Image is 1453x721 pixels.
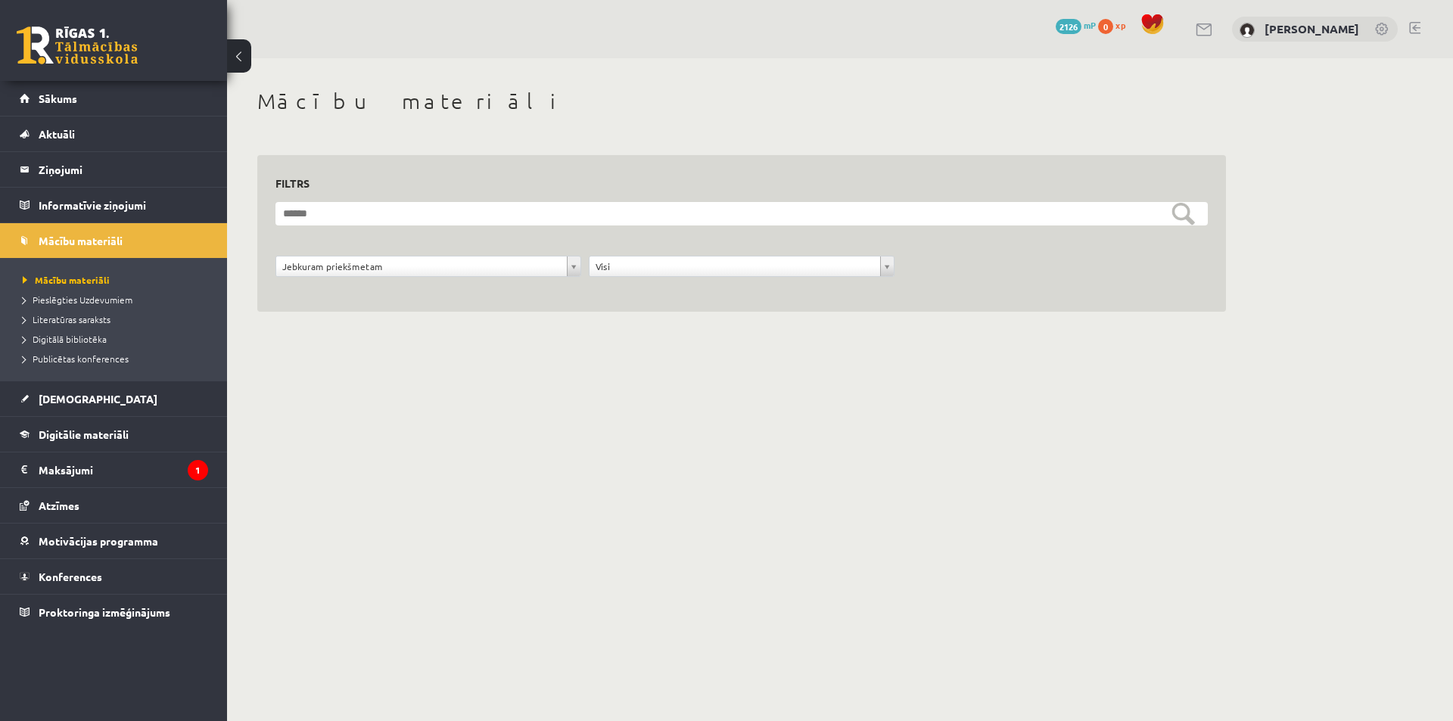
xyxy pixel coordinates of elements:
[1056,19,1081,34] span: 2126
[17,26,138,64] a: Rīgas 1. Tālmācības vidusskola
[39,234,123,247] span: Mācību materiāli
[276,256,580,276] a: Jebkuram priekšmetam
[39,452,208,487] legend: Maksājumi
[257,89,1226,114] h1: Mācību materiāli
[23,352,212,365] a: Publicētas konferences
[39,499,79,512] span: Atzīmes
[23,294,132,306] span: Pieslēgties Uzdevumiem
[39,152,208,187] legend: Ziņojumi
[23,312,212,326] a: Literatūras saraksts
[20,223,208,258] a: Mācību materiāli
[39,92,77,105] span: Sākums
[20,152,208,187] a: Ziņojumi
[20,417,208,452] a: Digitālie materiāli
[23,274,110,286] span: Mācību materiāli
[1265,21,1359,36] a: [PERSON_NAME]
[1056,19,1096,31] a: 2126 mP
[20,81,208,116] a: Sākums
[1098,19,1113,34] span: 0
[23,313,110,325] span: Literatūras saraksts
[23,273,212,287] a: Mācību materiāli
[1115,19,1125,31] span: xp
[39,392,157,406] span: [DEMOGRAPHIC_DATA]
[275,173,1190,194] h3: Filtrs
[20,188,208,222] a: Informatīvie ziņojumi
[23,332,212,346] a: Digitālā bibliotēka
[39,188,208,222] legend: Informatīvie ziņojumi
[39,605,170,619] span: Proktoringa izmēģinājums
[20,595,208,629] a: Proktoringa izmēģinājums
[596,256,874,276] span: Visi
[23,293,212,306] a: Pieslēgties Uzdevumiem
[20,452,208,487] a: Maksājumi1
[20,488,208,523] a: Atzīmes
[1098,19,1133,31] a: 0 xp
[282,256,561,276] span: Jebkuram priekšmetam
[20,524,208,558] a: Motivācijas programma
[23,353,129,365] span: Publicētas konferences
[39,427,129,441] span: Digitālie materiāli
[39,534,158,548] span: Motivācijas programma
[39,127,75,141] span: Aktuāli
[1240,23,1255,38] img: Enija Kristiāna Mezīte
[20,117,208,151] a: Aktuāli
[23,333,107,345] span: Digitālā bibliotēka
[20,559,208,594] a: Konferences
[1084,19,1096,31] span: mP
[39,570,102,583] span: Konferences
[188,460,208,480] i: 1
[20,381,208,416] a: [DEMOGRAPHIC_DATA]
[590,256,894,276] a: Visi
